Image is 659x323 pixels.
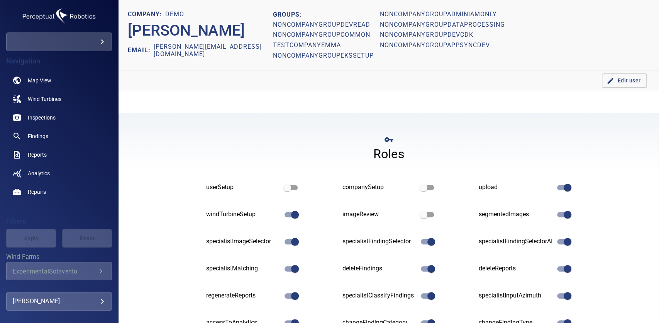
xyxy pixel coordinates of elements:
[602,73,647,88] button: Edit user
[273,42,341,49] h1: testcompanyemma
[608,76,640,85] span: Edit user
[13,268,96,275] div: ExperimentalSotavento
[479,210,552,219] div: segmentedImages
[273,52,374,60] h1: nonCompanyGroupEksSetup
[342,237,416,246] div: specialistFindingSelector
[479,183,552,192] div: upload
[28,132,48,140] span: Findings
[206,291,280,300] div: regenerateReports
[206,183,280,192] div: userSetup
[6,183,112,201] a: repairs noActive
[128,43,154,58] h2: EMAIL:
[6,254,112,260] label: Wind Farms
[206,237,280,246] div: specialistImageSelector
[6,32,112,51] div: demo
[6,71,112,90] a: map noActive
[28,151,47,159] span: Reports
[479,237,552,246] div: specialistFindingSelectorAI
[380,31,473,39] h1: nonCompanyGroupDevCdk
[273,21,370,29] h1: nonCompanyGroupDevRead
[6,57,112,65] h4: Navigation
[342,210,416,219] div: imageReview
[128,21,245,40] h2: [PERSON_NAME]
[28,169,50,177] span: Analytics
[6,90,112,108] a: windturbines noActive
[6,127,112,145] a: findings noActive
[342,183,416,192] div: companySetup
[128,11,165,18] h1: COMPANY:
[206,210,280,219] div: windTurbineSetup
[6,217,112,225] h4: Filters
[380,42,490,49] h1: nonCompanyGroupAppsyncDev
[6,262,112,280] div: Wind Farms
[6,108,112,127] a: inspections noActive
[28,77,51,84] span: Map View
[206,264,280,273] div: specialistMatching
[380,21,505,29] h1: nonCompanyGroupDataProcessing
[479,291,552,300] div: specialistInputAzimuth
[342,291,416,300] div: specialistClassifyFindings
[13,295,105,308] div: [PERSON_NAME]
[28,95,61,103] span: Wind Turbines
[165,11,184,18] h1: demo
[479,264,552,273] div: deleteReports
[373,146,405,162] h4: Roles
[154,43,273,58] h2: [PERSON_NAME][EMAIL_ADDRESS][DOMAIN_NAME]
[28,188,46,196] span: Repairs
[6,145,112,164] a: reports noActive
[380,11,497,18] h1: nonCompanyGroupAdminIAMOnly
[6,164,112,183] a: analytics noActive
[28,114,56,121] span: Inspections
[342,264,416,273] div: deleteFindings
[20,6,98,26] img: demo-logo
[273,31,370,39] h1: nonCompanyGroupCommon
[273,9,374,20] h2: GROUPS:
